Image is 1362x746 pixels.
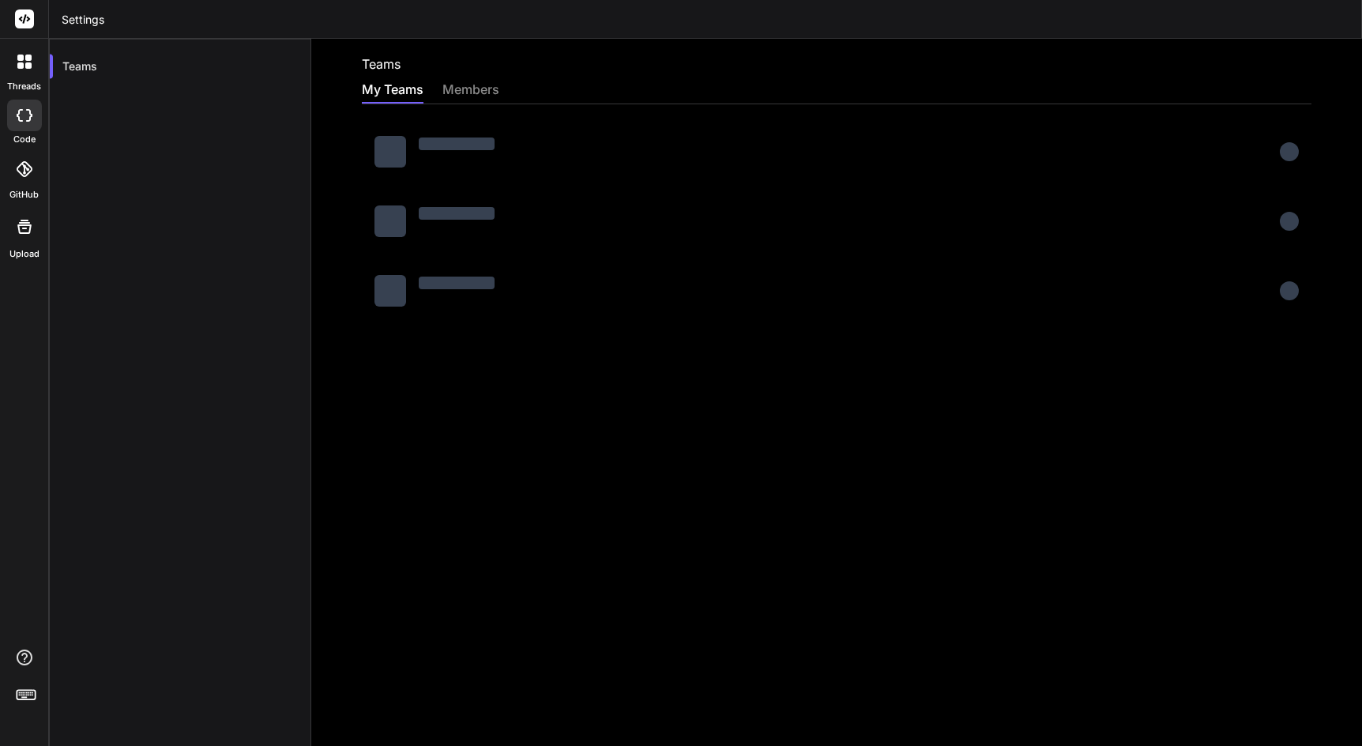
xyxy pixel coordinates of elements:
div: Teams [50,49,310,84]
div: My Teams [362,80,423,102]
div: members [442,80,499,102]
label: GitHub [9,188,39,202]
label: Upload [9,247,40,261]
h2: Teams [362,55,401,73]
label: threads [7,80,41,93]
label: code [13,133,36,146]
